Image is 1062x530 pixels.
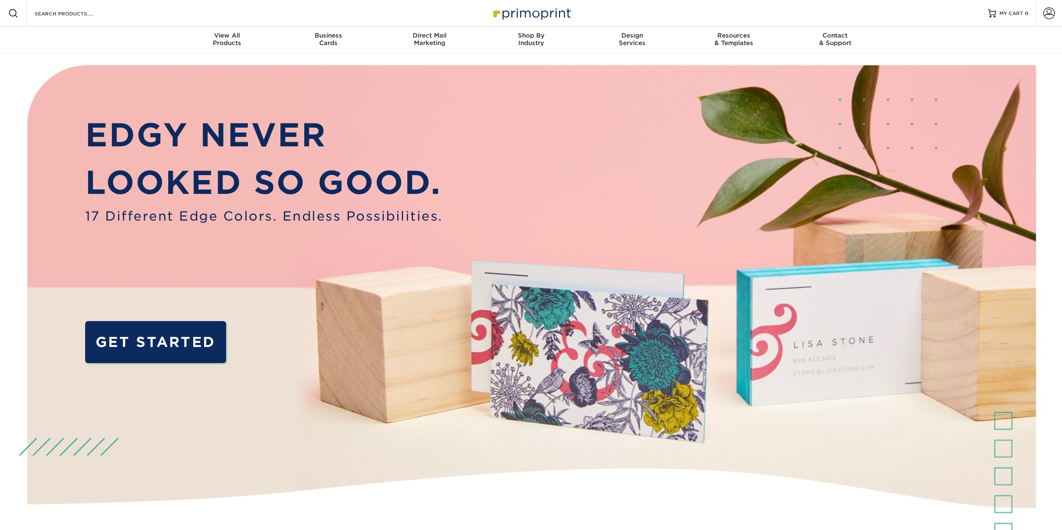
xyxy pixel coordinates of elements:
a: DesignServices [582,27,683,53]
p: EDGY NEVER [85,111,443,159]
span: View All [177,32,278,39]
img: Primoprint [489,4,573,22]
div: Marketing [379,32,480,47]
a: Shop ByIndustry [480,27,582,53]
div: Cards [277,32,379,47]
a: BusinessCards [277,27,379,53]
a: Resources& Templates [683,27,785,53]
span: MY CART [999,10,1023,17]
span: Resources [683,32,785,39]
a: Contact& Support [785,27,886,53]
input: SEARCH PRODUCTS..... [34,8,115,18]
div: Products [177,32,278,47]
span: Shop By [480,32,582,39]
span: Contact [785,32,886,39]
span: Direct Mail [379,32,480,39]
div: Services [582,32,683,47]
span: 17 Different Edge Colors. Endless Possibilities. [85,207,443,226]
div: & Templates [683,32,785,47]
p: LOOKED SO GOOD. [85,159,443,207]
span: 0 [1025,10,1029,16]
a: View AllProducts [177,27,278,53]
span: Design [582,32,683,39]
a: Direct MailMarketing [379,27,480,53]
div: & Support [785,32,886,47]
a: GET STARTED [85,321,226,363]
span: Business [277,32,379,39]
div: Industry [480,32,582,47]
